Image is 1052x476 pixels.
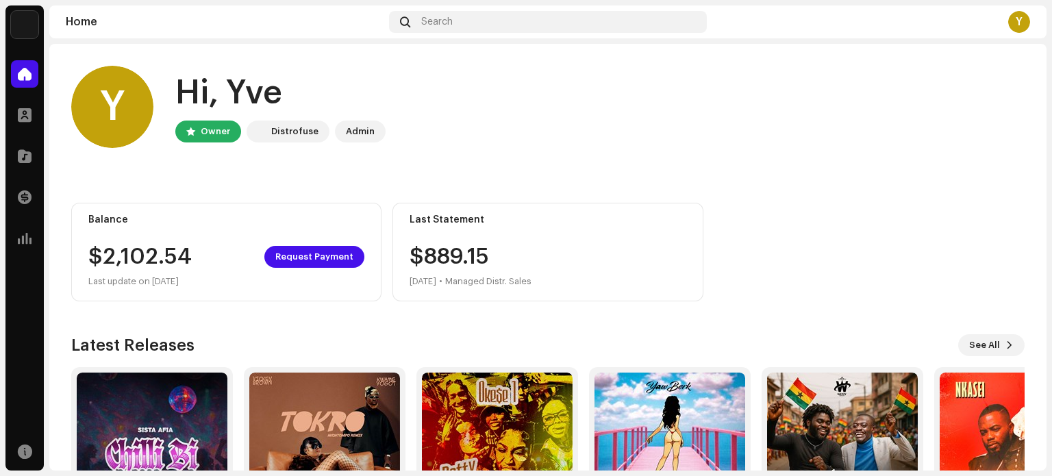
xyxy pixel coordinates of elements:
[201,123,230,140] div: Owner
[271,123,318,140] div: Distrofuse
[249,123,266,140] img: d2aa0cbd-a7c5-4415-a2db-d89cbbfee7ff
[264,246,364,268] button: Request Payment
[439,273,442,290] div: •
[958,334,1025,356] button: See All
[346,123,375,140] div: Admin
[410,214,686,225] div: Last Statement
[275,243,353,271] span: Request Payment
[421,16,453,27] span: Search
[71,334,195,356] h3: Latest Releases
[392,203,703,301] re-o-card-value: Last Statement
[410,273,436,290] div: [DATE]
[175,71,386,115] div: Hi, Yve
[71,203,381,301] re-o-card-value: Balance
[66,16,384,27] div: Home
[88,273,364,290] div: Last update on [DATE]
[445,273,531,290] div: Managed Distr. Sales
[71,66,153,148] div: Y
[969,331,1000,359] span: See All
[1008,11,1030,33] div: Y
[11,11,38,38] img: d2aa0cbd-a7c5-4415-a2db-d89cbbfee7ff
[88,214,364,225] div: Balance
